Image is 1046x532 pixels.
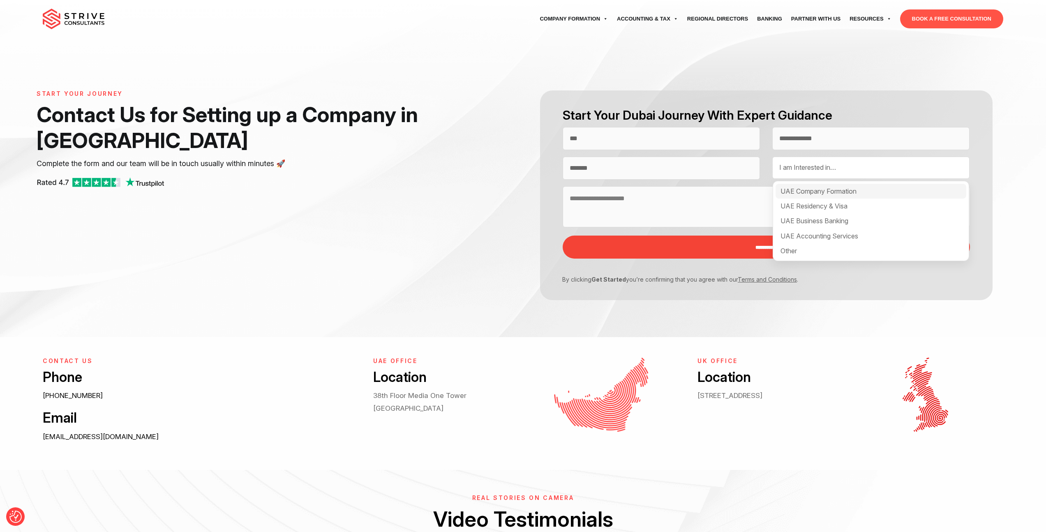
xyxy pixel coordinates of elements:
div: UAE Business Banking [776,213,966,228]
h2: Start Your Dubai Journey With Expert Guidance [563,107,970,124]
p: Complete the form and our team will be in touch usually within minutes 🚀 [37,157,455,170]
a: Partner with Us [787,7,845,30]
a: Terms and Conditions [738,276,797,283]
h3: Phone [43,368,355,386]
a: Company Formation [535,7,612,30]
span: I am Interested in… [779,163,836,171]
h6: START YOUR JOURNEY [37,90,455,97]
div: UAE Accounting Services [776,229,966,243]
img: Get in touch [554,358,648,432]
form: Contact form [523,90,1009,300]
p: By clicking you’re confirming that you agree with our . [556,275,964,284]
h3: Email [43,409,355,427]
button: Consent Preferences [9,511,22,523]
h6: CONTACT US [43,358,355,365]
p: 38th Floor Media One Tower [GEOGRAPHIC_DATA] [373,389,517,414]
div: UAE Residency & Visa [776,199,966,213]
a: Regional Directors [683,7,753,30]
div: Other [776,243,966,258]
a: Resources [845,7,896,30]
a: Banking [753,7,787,30]
a: Accounting & Tax [612,7,683,30]
img: main-logo.svg [43,9,104,29]
h3: Location [373,368,517,386]
strong: Get Started [591,276,626,283]
h6: UAE OFFICE [373,358,517,365]
img: Revisit consent button [9,511,22,523]
a: BOOK A FREE CONSULTATION [900,9,1003,28]
div: UAE Company Formation [776,184,966,199]
p: [STREET_ADDRESS] [697,389,841,402]
h1: Contact Us for Setting up a Company in [GEOGRAPHIC_DATA] [37,102,455,153]
a: [EMAIL_ADDRESS][DOMAIN_NAME] [43,433,159,441]
a: [PHONE_NUMBER] [43,391,103,400]
h3: Location [697,368,841,386]
h6: UK Office [697,358,841,365]
img: Get in touch [903,358,948,432]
